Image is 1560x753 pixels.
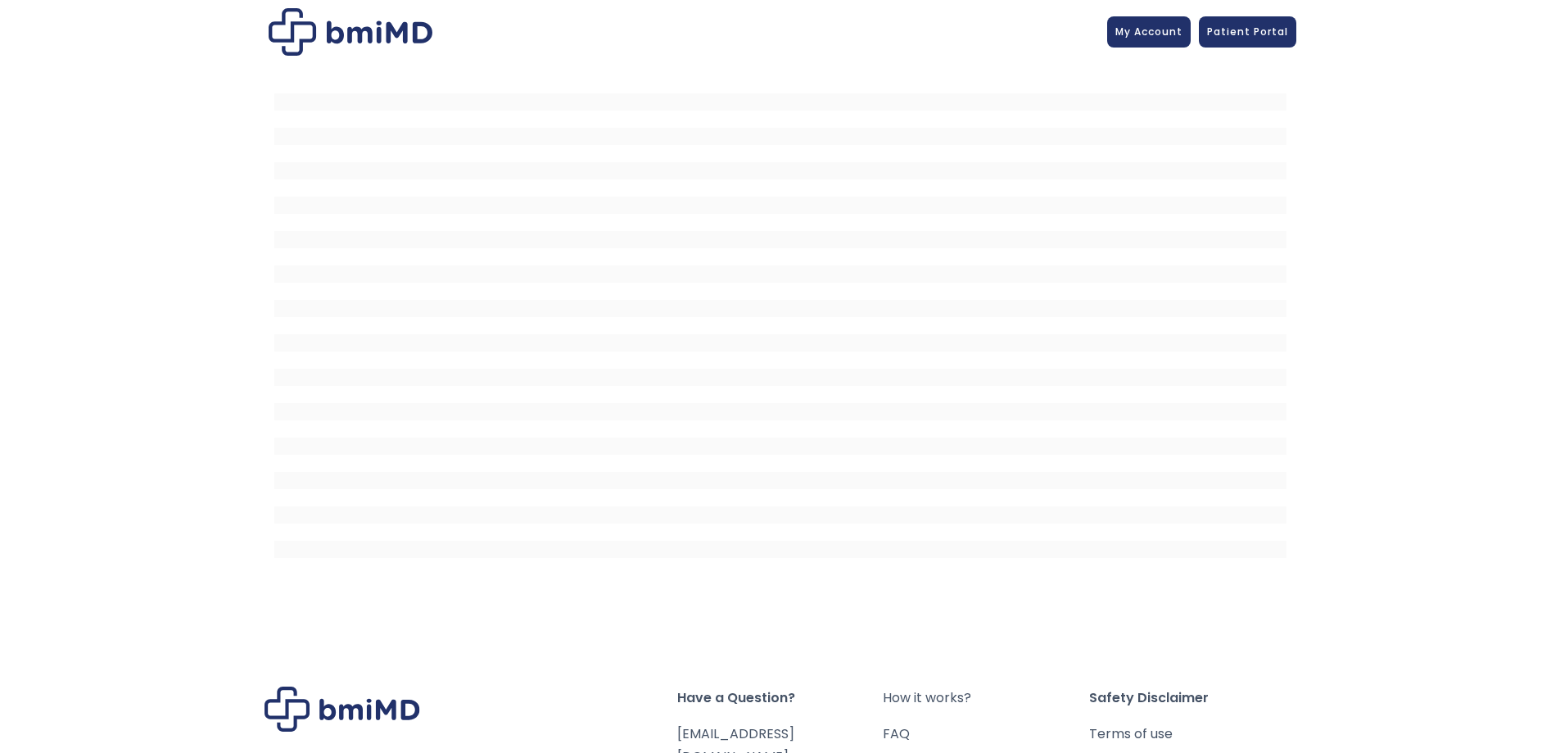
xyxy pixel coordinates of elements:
span: My Account [1115,25,1182,39]
a: How it works? [883,687,1089,710]
span: Have a Question? [677,687,884,710]
img: Brand Logo [265,687,420,732]
img: Patient Messaging Portal [269,8,432,56]
iframe: MDI Patient Messaging Portal [274,76,1286,568]
a: Terms of use [1089,723,1295,746]
a: My Account [1107,16,1191,48]
span: Safety Disclaimer [1089,687,1295,710]
span: Patient Portal [1207,25,1288,39]
a: FAQ [883,723,1089,746]
a: Patient Portal [1199,16,1296,48]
